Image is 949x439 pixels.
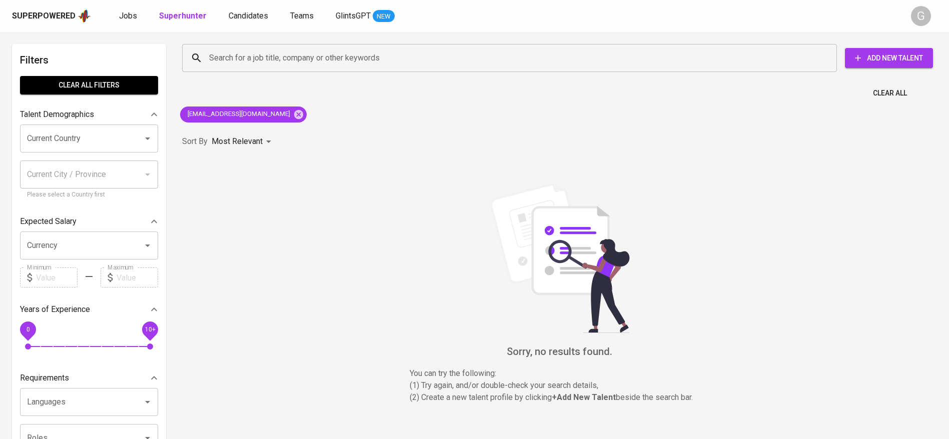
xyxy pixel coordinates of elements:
[20,299,158,319] div: Years of Experience
[78,8,91,23] img: app logo
[180,109,296,119] span: [EMAIL_ADDRESS][DOMAIN_NAME]
[20,52,158,68] h6: Filters
[20,211,158,231] div: Expected Salary
[141,395,155,409] button: Open
[20,108,94,120] p: Talent Demographics
[20,76,158,94] button: Clear All filters
[180,106,307,122] div: [EMAIL_ADDRESS][DOMAIN_NAME]
[410,367,710,379] p: You can try the following :
[26,326,30,333] span: 0
[869,84,911,102] button: Clear All
[290,10,316,22] a: Teams
[290,11,314,20] span: Teams
[336,10,395,22] a: GlintsGPT NEW
[911,6,931,26] div: G
[12,10,76,22] div: Superpowered
[845,48,933,68] button: Add New Talent
[141,131,155,145] button: Open
[410,391,710,403] p: (2) Create a new talent profile by clicking beside the search bar.
[853,52,925,64] span: Add New Talent
[20,372,69,384] p: Requirements
[20,303,90,315] p: Years of Experience
[36,267,78,287] input: Value
[182,343,937,359] h6: Sorry, no results found.
[212,132,275,151] div: Most Relevant
[145,326,155,333] span: 10+
[27,190,151,200] p: Please select a Country first
[119,10,139,22] a: Jobs
[117,267,158,287] input: Value
[485,183,635,333] img: file_searching.svg
[119,11,137,20] span: Jobs
[410,379,710,391] p: (1) Try again, and/or double-check your search details,
[141,238,155,252] button: Open
[159,10,209,22] a: Superhunter
[12,8,91,23] a: Superpoweredapp logo
[873,87,907,99] span: Clear All
[229,11,268,20] span: Candidates
[182,135,208,147] p: Sort By
[336,11,371,20] span: GlintsGPT
[552,392,616,402] b: + Add New Talent
[20,104,158,124] div: Talent Demographics
[229,10,270,22] a: Candidates
[373,11,395,21] span: NEW
[159,11,207,20] b: Superhunter
[20,215,77,227] p: Expected Salary
[212,135,263,147] p: Most Relevant
[28,79,150,91] span: Clear All filters
[20,368,158,388] div: Requirements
